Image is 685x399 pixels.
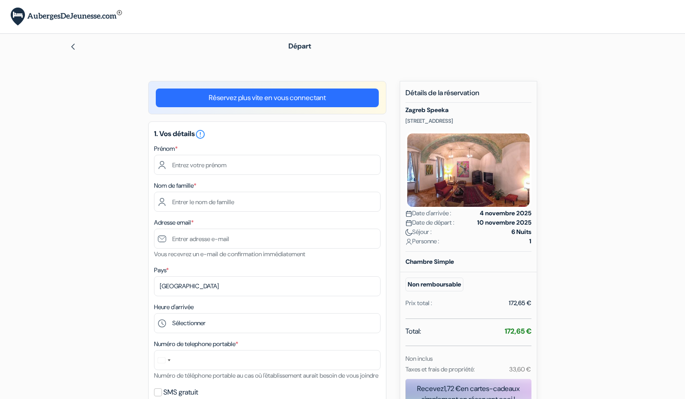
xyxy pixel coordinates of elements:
[11,8,122,26] img: AubergesDeJeunesse.com
[511,227,531,237] strong: 6 Nuits
[195,129,206,140] i: error_outline
[480,209,531,218] strong: 4 novembre 2025
[505,326,531,336] strong: 172,65 €
[154,266,169,275] label: Pays
[444,384,461,393] span: 1,72 €
[405,209,451,218] span: Date d'arrivée :
[405,258,454,266] b: Chambre Simple
[405,365,475,373] small: Taxes et frais de propriété:
[405,218,454,227] span: Date de départ :
[405,355,433,363] small: Non inclus
[477,218,531,227] strong: 10 novembre 2025
[154,250,305,258] small: Vous recevrez un e-mail de confirmation immédiatement
[405,227,432,237] span: Séjour :
[405,117,531,125] p: [STREET_ADDRESS]
[154,129,381,140] h5: 1. Vos détails
[405,278,463,291] small: Non remboursable
[154,302,194,312] label: Heure d'arrivée
[163,386,198,399] label: SMS gratuit
[69,43,77,50] img: left_arrow.svg
[405,237,439,246] span: Personne :
[156,89,379,107] a: Réservez plus vite en vous connectant
[154,229,381,249] input: Entrer adresse e-mail
[405,89,531,103] h5: Détails de la réservation
[509,365,531,373] small: 33,60 €
[405,106,531,114] h5: Zagreb Speeka
[405,229,412,236] img: moon.svg
[405,238,412,245] img: user_icon.svg
[154,351,175,370] button: Select country
[529,237,531,246] strong: 1
[154,144,178,153] label: Prénom
[509,298,531,308] div: 172,65 €
[154,181,196,190] label: Nom de famille
[405,326,421,337] span: Total:
[154,155,381,175] input: Entrez votre prénom
[405,298,432,308] div: Prix total :
[154,192,381,212] input: Entrer le nom de famille
[288,41,311,51] span: Départ
[405,210,412,217] img: calendar.svg
[154,371,378,379] small: Numéro de téléphone portable au cas où l'établissement aurait besoin de vous joindre
[405,220,412,226] img: calendar.svg
[154,339,238,349] label: Numéro de telephone portable
[195,129,206,138] a: error_outline
[154,218,194,227] label: Adresse email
